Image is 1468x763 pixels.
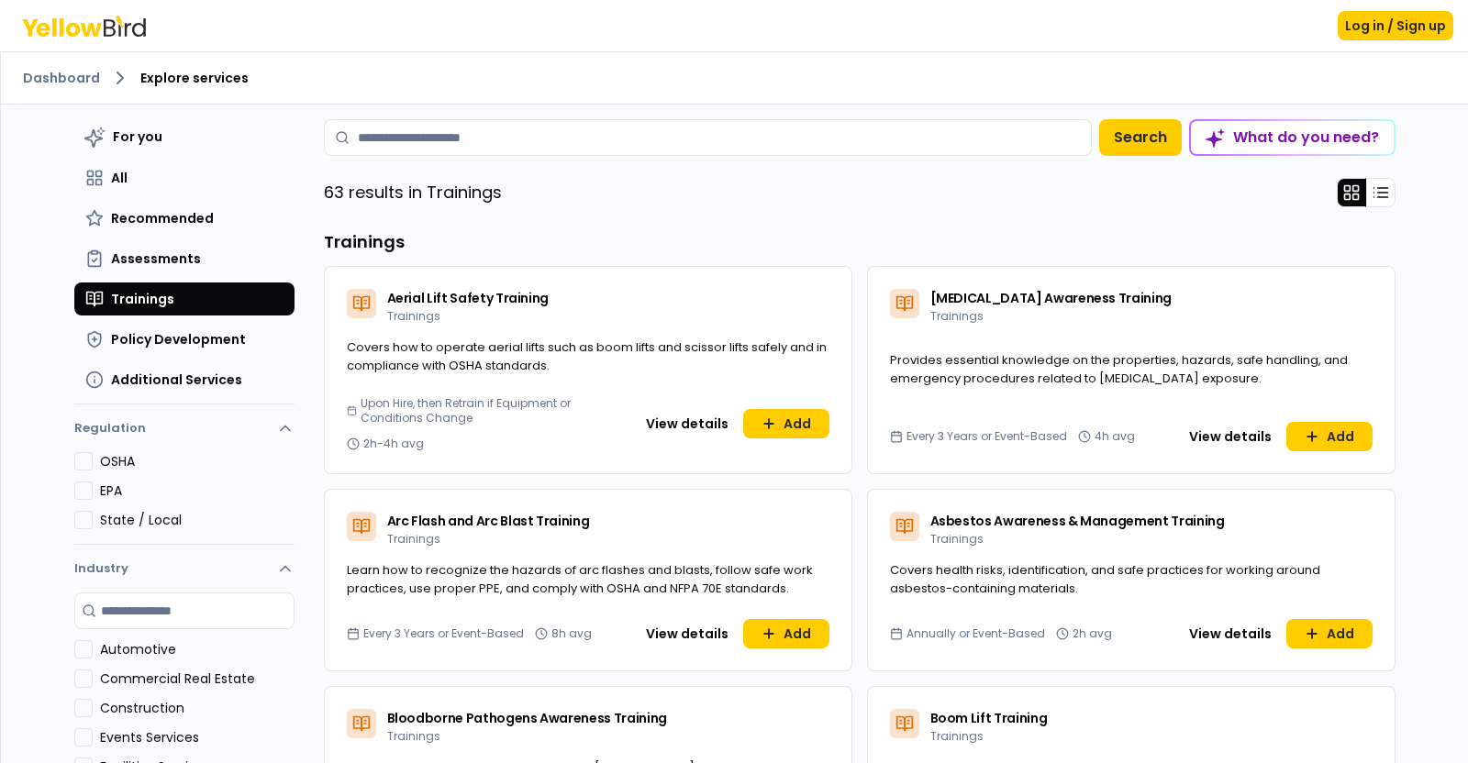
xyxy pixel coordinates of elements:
div: What do you need? [1191,121,1394,154]
span: Recommended [111,209,214,227]
h3: Trainings [324,229,1396,255]
button: Policy Development [74,323,295,356]
label: Commercial Real Estate [100,669,295,688]
label: Automotive [100,640,295,658]
div: Regulation [74,452,295,544]
button: Add [743,619,829,648]
button: Industry [74,545,295,592]
label: EPA [100,481,295,500]
button: View details [1178,619,1283,648]
button: Add [1286,619,1373,648]
span: Assessments [111,249,201,268]
button: Assessments [74,242,295,275]
button: Log in / Sign up [1338,11,1453,40]
span: Every 3 Years or Event-Based [906,429,1067,444]
label: Construction [100,699,295,717]
button: What do you need? [1189,119,1396,156]
span: Bloodborne Pathogens Awareness Training [387,709,667,727]
span: Covers how to operate aerial lifts such as boom lifts and scissor lifts safely and in compliance ... [347,338,827,374]
button: For you [74,119,295,154]
span: Trainings [111,290,174,308]
span: 2h-4h avg [363,437,424,451]
span: Trainings [387,531,440,547]
button: Add [743,409,829,438]
button: View details [1178,422,1283,451]
label: State / Local [100,511,295,529]
button: Add [1286,422,1373,451]
span: Provides essential knowledge on the properties, hazards, safe handling, and emergency procedures ... [890,351,1348,387]
button: Regulation [74,412,295,452]
span: Trainings [930,728,984,744]
nav: breadcrumb [23,67,1446,89]
span: 2h avg [1073,626,1112,641]
p: 63 results in Trainings [324,180,502,205]
span: 8h avg [551,626,592,641]
span: Boom Lift Training [930,709,1048,727]
span: Additional Services [111,370,242,389]
span: Trainings [387,728,440,744]
span: Learn how to recognize the hazards of arc flashes and blasts, follow safe work practices, use pro... [347,561,813,597]
a: Dashboard [23,69,100,87]
button: All [74,161,295,194]
button: View details [635,409,740,438]
span: Trainings [387,308,440,324]
button: Additional Services [74,363,295,396]
button: View details [635,619,740,648]
span: Aerial Lift Safety Training [387,289,550,307]
button: Search [1099,119,1182,156]
span: All [111,169,128,187]
span: Upon Hire, then Retrain if Equipment or Conditions Change [361,396,628,426]
span: Asbestos Awareness & Management Training [930,512,1225,530]
label: Events Services [100,728,295,746]
span: Policy Development [111,330,246,348]
span: Trainings [930,531,984,547]
span: 4h avg [1095,429,1135,444]
button: Trainings [74,282,295,315]
button: Recommended [74,202,295,235]
span: [MEDICAL_DATA] Awareness Training [930,289,1172,307]
span: Covers health risks, identification, and safe practices for working around asbestos-containing ma... [890,561,1320,597]
span: Explore services [140,69,249,87]
span: Annually or Event-Based [906,626,1045,641]
span: Arc Flash and Arc Blast Training [387,512,590,530]
span: Every 3 Years or Event-Based [363,626,524,641]
span: Trainings [930,308,984,324]
label: OSHA [100,452,295,470]
span: For you [113,127,162,146]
